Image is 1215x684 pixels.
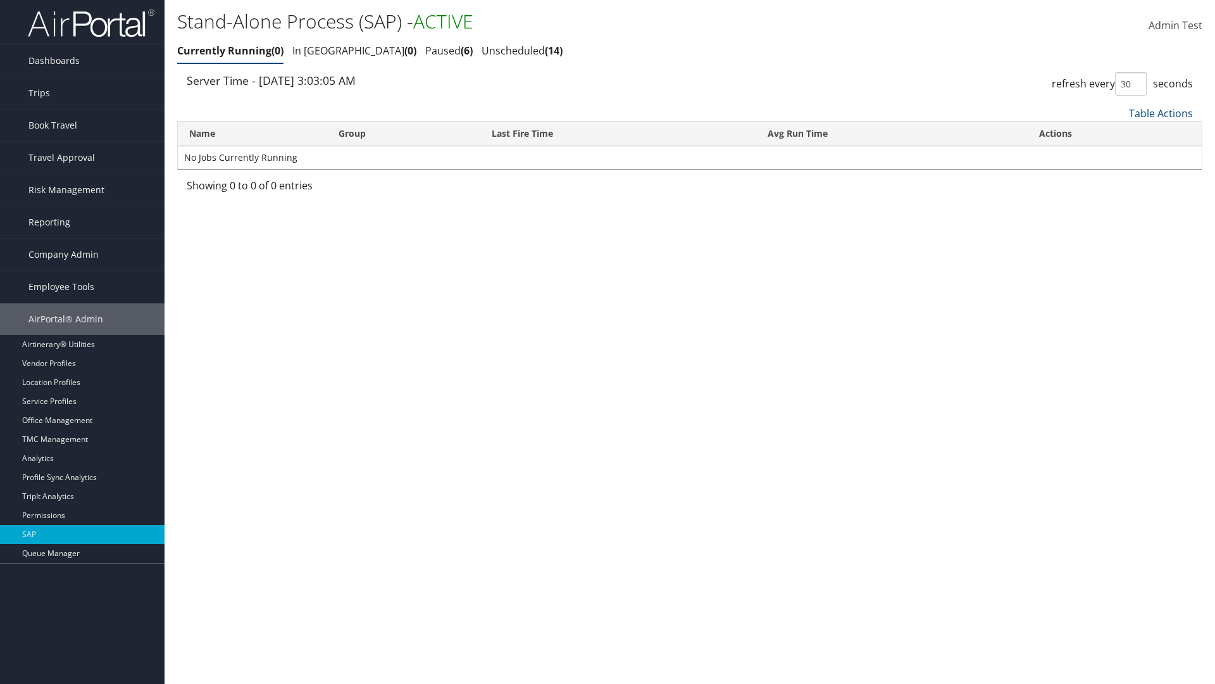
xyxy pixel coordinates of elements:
[482,44,563,58] a: Unscheduled14
[178,146,1202,169] td: No Jobs Currently Running
[1052,77,1115,91] span: refresh every
[28,174,104,206] span: Risk Management
[1129,106,1193,120] a: Table Actions
[28,45,80,77] span: Dashboards
[1149,18,1202,32] span: Admin Test
[28,303,103,335] span: AirPortal® Admin
[177,8,861,35] h1: Stand-Alone Process (SAP) -
[28,206,70,238] span: Reporting
[177,44,283,58] a: Currently Running0
[28,8,154,38] img: airportal-logo.png
[187,178,424,199] div: Showing 0 to 0 of 0 entries
[461,44,473,58] span: 6
[28,271,94,303] span: Employee Tools
[1149,6,1202,46] a: Admin Test
[327,122,480,146] th: Group: activate to sort column ascending
[28,110,77,141] span: Book Travel
[480,122,756,146] th: Last Fire Time: activate to sort column ascending
[292,44,416,58] a: In [GEOGRAPHIC_DATA]0
[28,142,95,174] span: Travel Approval
[28,77,50,109] span: Trips
[187,72,680,89] div: Server Time - [DATE] 3:03:05 AM
[1028,122,1202,146] th: Actions
[271,44,283,58] span: 0
[1153,77,1193,91] span: seconds
[28,239,99,270] span: Company Admin
[756,122,1028,146] th: Avg Run Time: activate to sort column ascending
[404,44,416,58] span: 0
[545,44,563,58] span: 14
[413,8,473,34] span: ACTIVE
[425,44,473,58] a: Paused6
[178,122,327,146] th: Name: activate to sort column ascending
